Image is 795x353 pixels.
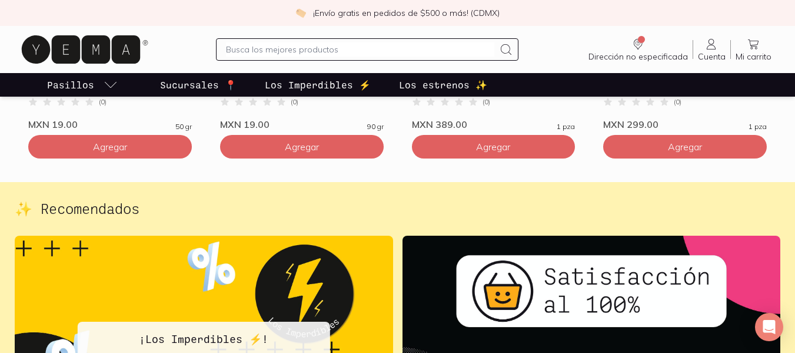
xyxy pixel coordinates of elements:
h2: ✨ Recomendados [15,201,139,216]
a: Los estrenos ✨ [397,73,490,97]
button: Agregar [412,135,576,159]
span: 1 pza [749,123,767,130]
p: Sucursales 📍 [160,78,237,92]
div: Open Intercom Messenger [755,313,783,341]
a: Sucursales 📍 [158,73,239,97]
h3: ¡Los Imperdibles ⚡️! [87,331,320,347]
p: Los Imperdibles ⚡️ [265,78,371,92]
span: ( 0 ) [483,98,490,105]
a: Los Imperdibles ⚡️ [262,73,373,97]
a: Cuenta [693,37,730,62]
p: Pasillos [47,78,94,92]
span: 90 gr [367,123,384,130]
span: Agregar [476,141,510,153]
a: Dirección no especificada [584,37,693,62]
span: ( 0 ) [291,98,298,105]
p: ¡Envío gratis en pedidos de $500 o más! (CDMX) [313,7,500,19]
span: Agregar [668,141,702,153]
span: Agregar [93,141,127,153]
span: ( 0 ) [674,98,681,105]
span: MXN 19.00 [220,118,270,130]
input: Busca los mejores productos [226,42,495,57]
img: check [295,8,306,18]
span: Dirección no especificada [588,51,688,62]
span: Cuenta [698,51,726,62]
span: Agregar [285,141,319,153]
span: MXN 19.00 [28,118,78,130]
button: Agregar [220,135,384,159]
button: Agregar [28,135,192,159]
a: Mi carrito [731,37,776,62]
span: MXN 299.00 [603,118,658,130]
span: Mi carrito [736,51,771,62]
p: Los estrenos ✨ [399,78,487,92]
span: 1 pza [557,123,575,130]
span: MXN 389.00 [412,118,467,130]
span: 50 gr [175,123,192,130]
a: pasillo-todos-link [45,73,120,97]
span: ( 0 ) [99,98,107,105]
button: Agregar [603,135,767,159]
